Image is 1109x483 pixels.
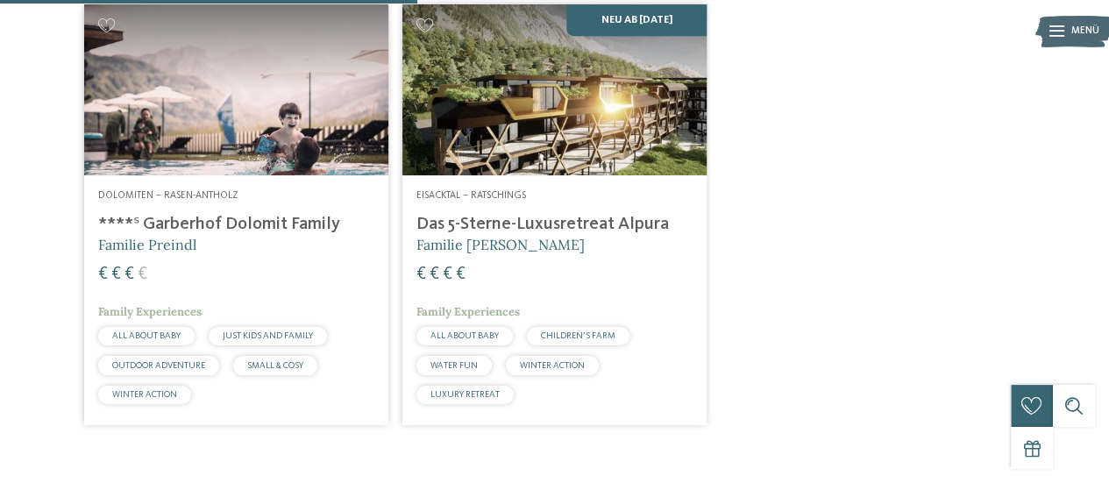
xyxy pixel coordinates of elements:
[247,361,303,370] span: SMALL & COSY
[416,266,426,283] span: €
[138,266,147,283] span: €
[223,331,313,340] span: JUST KIDS AND FAMILY
[98,266,108,283] span: €
[402,4,707,425] a: Familienhotels gesucht? Hier findet ihr die besten! Neu ab [DATE] Eisacktal – Ratschings Das 5-St...
[124,266,134,283] span: €
[430,266,439,283] span: €
[520,361,585,370] span: WINTER ACTION
[416,304,520,319] span: Family Experiences
[430,361,478,370] span: WATER FUN
[443,266,452,283] span: €
[430,390,500,399] span: LUXURY RETREAT
[98,304,202,319] span: Family Experiences
[111,266,121,283] span: €
[402,4,707,175] img: Familienhotels gesucht? Hier findet ihr die besten!
[112,331,181,340] span: ALL ABOUT BABY
[98,236,196,253] span: Familie Preindl
[84,4,388,175] img: Familienhotels gesucht? Hier findet ihr die besten!
[98,190,238,201] span: Dolomiten – Rasen-Antholz
[416,236,585,253] span: Familie [PERSON_NAME]
[430,331,499,340] span: ALL ABOUT BABY
[84,4,388,425] a: Familienhotels gesucht? Hier findet ihr die besten! Dolomiten – Rasen-Antholz ****ˢ Garberhof Dol...
[416,190,526,201] span: Eisacktal – Ratschings
[98,214,374,235] h4: ****ˢ Garberhof Dolomit Family
[416,214,693,235] h4: Das 5-Sterne-Luxusretreat Alpura
[112,361,205,370] span: OUTDOOR ADVENTURE
[456,266,466,283] span: €
[541,331,615,340] span: CHILDREN’S FARM
[112,390,177,399] span: WINTER ACTION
